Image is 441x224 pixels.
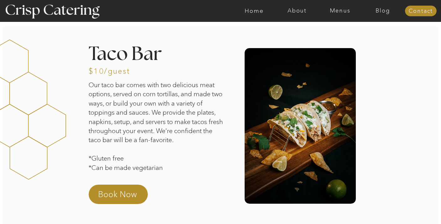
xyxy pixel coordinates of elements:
iframe: podium webchat widget prompt [335,126,441,201]
iframe: podium webchat widget bubble [378,193,441,224]
a: Menus [319,8,361,14]
a: Book Now [98,189,153,204]
a: Home [233,8,276,14]
a: Contact [405,8,437,14]
a: About [276,8,319,14]
a: Blog [361,8,404,14]
p: Our taco bar comes with two delicious meat options, served on corn tortillas, and made two ways, ... [89,80,226,178]
h2: Taco Bar [89,45,209,62]
h3: $10/guest [89,67,124,73]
